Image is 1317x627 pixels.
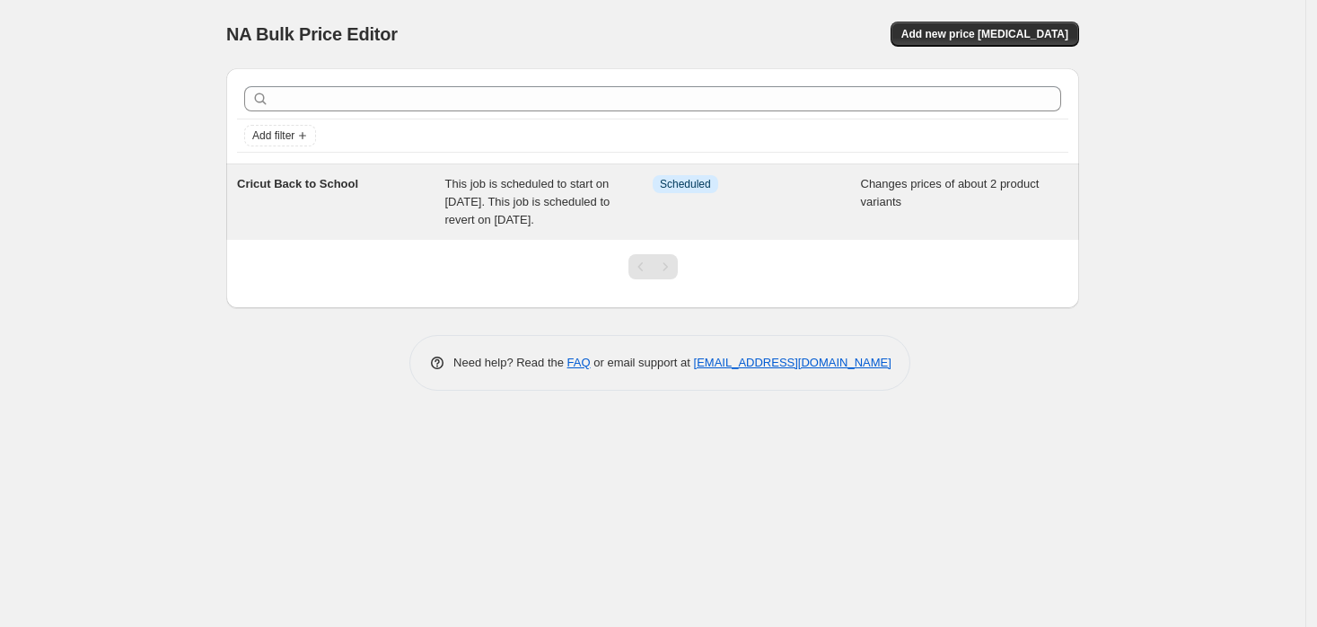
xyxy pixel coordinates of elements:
span: Scheduled [660,177,711,191]
span: Add filter [252,128,294,143]
span: Changes prices of about 2 product variants [861,177,1040,208]
span: This job is scheduled to start on [DATE]. This job is scheduled to revert on [DATE]. [445,177,610,226]
button: Add filter [244,125,316,146]
span: Add new price [MEDICAL_DATA] [901,27,1068,41]
span: or email support at [591,356,694,369]
a: [EMAIL_ADDRESS][DOMAIN_NAME] [694,356,891,369]
a: FAQ [567,356,591,369]
nav: Pagination [628,254,678,279]
button: Add new price [MEDICAL_DATA] [891,22,1079,47]
span: Cricut Back to School [237,177,358,190]
span: NA Bulk Price Editor [226,24,398,44]
span: Need help? Read the [453,356,567,369]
